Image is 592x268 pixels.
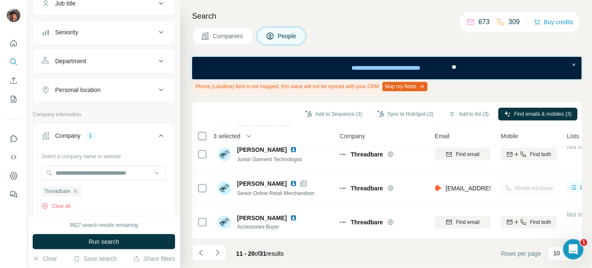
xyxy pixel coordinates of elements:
[89,237,119,246] span: Run search
[508,17,520,27] p: 309
[260,250,266,257] span: 31
[446,185,546,192] span: [EMAIL_ADDRESS][DOMAIN_NAME]
[55,57,86,65] div: Department
[530,151,551,158] span: Find both
[7,73,20,88] button: Enrich CSV
[534,16,573,28] button: Buy credits
[340,132,365,140] span: Company
[478,17,490,27] p: 673
[42,149,166,160] div: Select a company name or website
[567,132,579,140] span: Lists
[501,132,518,140] span: Mobile
[7,54,20,70] button: Search
[351,184,383,193] span: Threadbare
[33,254,57,263] button: Clear
[563,239,584,260] iframe: Intercom live chat
[218,148,231,161] img: Avatar
[42,202,70,210] button: Clear all
[351,150,383,159] span: Threadbare
[70,221,138,229] div: 9927 search results remaining
[340,219,346,226] img: Logo of Threadbare
[86,132,95,140] div: 1
[501,249,541,258] span: Rows per page
[7,92,20,107] button: My lists
[33,22,175,42] button: Seniority
[351,218,383,226] span: Threadbare
[33,80,175,100] button: Personal location
[7,36,20,51] button: Quick start
[237,145,287,154] span: [PERSON_NAME]
[55,131,81,140] div: Company
[213,132,240,140] span: 3 selected
[435,132,450,140] span: Email
[44,187,70,195] span: Threadbare
[443,108,495,120] button: Add to list (3)
[236,250,255,257] span: 11 - 20
[33,51,175,71] button: Department
[236,250,284,257] span: results
[55,86,101,94] div: Personal location
[553,249,560,257] p: 10
[237,156,302,162] span: Junior Garment Technologist
[133,254,175,263] button: Share filters
[581,239,587,246] span: 1
[33,126,175,149] button: Company1
[371,108,439,120] button: Sync to HubSpot (3)
[340,151,346,158] img: Logo of Threadbare
[237,190,315,196] span: Senior Online Retail Merchandiser
[192,10,582,22] h4: Search
[237,179,287,188] span: [PERSON_NAME]
[456,151,479,158] span: Find email
[340,185,346,192] img: Logo of Threadbare
[73,254,117,263] button: Save search
[192,57,582,79] iframe: Banner
[218,215,231,229] img: Avatar
[501,216,557,229] button: Find both
[290,180,297,187] img: LinkedIn logo
[501,148,557,161] button: Find both
[299,108,368,120] button: Add to Sequence (3)
[530,218,551,226] span: Find both
[435,216,491,229] button: Find email
[237,214,287,222] span: [PERSON_NAME]
[7,150,20,165] button: Use Surfe API
[580,184,590,191] span: 1 list
[192,244,209,261] button: Navigate to previous page
[218,181,231,195] img: Avatar
[33,234,175,249] button: Run search
[55,28,78,36] div: Seniority
[456,218,479,226] span: Find email
[290,215,297,221] img: LinkedIn logo
[33,111,175,118] p: Company information
[7,187,20,202] button: Feedback
[383,82,427,91] button: Map my fields
[278,32,297,40] span: People
[514,110,572,118] span: Find emails & mobiles (3)
[7,131,20,146] button: Use Surfe on LinkedIn
[209,244,226,261] button: Navigate to next page
[498,108,578,120] button: Find emails & mobiles (3)
[192,79,429,94] div: Phone (Landline) field is not mapped, this value will not be synced with your CRM
[213,32,244,40] span: Companies
[7,8,20,22] img: Avatar
[237,223,300,231] span: Accessories Buyer
[435,148,491,161] button: Find email
[7,168,20,184] button: Dashboard
[290,146,297,153] img: LinkedIn logo
[255,250,260,257] span: of
[435,184,441,193] img: provider hunter logo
